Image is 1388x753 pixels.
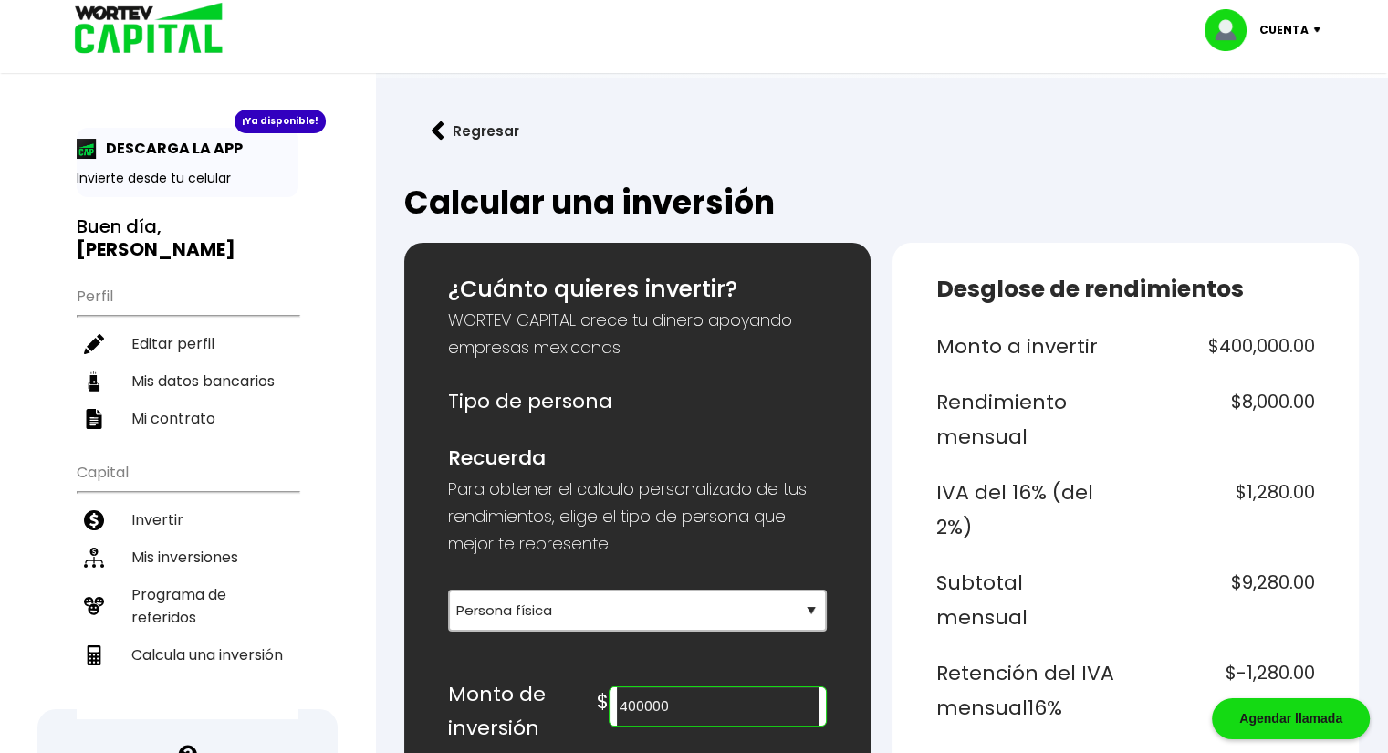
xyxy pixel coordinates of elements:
[936,272,1315,307] h5: Desglose de rendimientos
[448,272,827,307] h5: ¿Cuánto quieres invertir?
[448,384,827,419] h6: Tipo de persona
[936,566,1119,634] h6: Subtotal mensual
[77,452,298,719] ul: Capital
[936,329,1119,364] h6: Monto a invertir
[77,215,298,261] h3: Buen día,
[77,325,298,362] a: Editar perfil
[84,510,104,530] img: invertir-icon.b3b967d7.svg
[1132,385,1315,454] h6: $8,000.00
[1132,656,1315,725] h6: $-1,280.00
[1132,329,1315,364] h6: $400,000.00
[936,656,1119,725] h6: Retención del IVA mensual 16%
[77,636,298,674] a: Calcula una inversión
[84,596,104,616] img: recomiendanos-icon.9b8e9327.svg
[1205,9,1259,51] img: profile-image
[77,236,235,262] b: [PERSON_NAME]
[77,362,298,400] a: Mis datos bancarios
[77,576,298,636] a: Programa de referidos
[235,110,326,133] div: ¡Ya disponible!
[84,409,104,429] img: contrato-icon.f2db500c.svg
[448,677,597,746] h6: Monto de inversión
[84,645,104,665] img: calculadora-icon.17d418c4.svg
[77,539,298,576] a: Mis inversiones
[448,476,827,558] p: Para obtener el calculo personalizado de tus rendimientos, elige el tipo de persona que mejor te ...
[404,107,547,155] button: Regresar
[84,371,104,392] img: datos-icon.10cf9172.svg
[77,501,298,539] a: Invertir
[1132,566,1315,634] h6: $9,280.00
[1309,27,1333,33] img: icon-down
[404,107,1359,155] a: flecha izquierdaRegresar
[84,548,104,568] img: inversiones-icon.6695dc30.svg
[1212,698,1370,739] div: Agendar llamada
[1132,476,1315,544] h6: $1,280.00
[97,137,243,160] p: DESCARGA LA APP
[597,685,609,719] h6: $
[448,307,827,361] p: WORTEV CAPITAL crece tu dinero apoyando empresas mexicanas
[448,441,827,476] h6: Recuerda
[936,476,1119,544] h6: IVA del 16% (del 2%)
[77,139,97,159] img: app-icon
[77,169,298,188] p: Invierte desde tu celular
[936,385,1119,454] h6: Rendimiento mensual
[432,121,444,141] img: flecha izquierda
[77,400,298,437] a: Mi contrato
[404,184,1359,221] h2: Calcular una inversión
[77,276,298,437] ul: Perfil
[1259,16,1309,44] p: Cuenta
[84,334,104,354] img: editar-icon.952d3147.svg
